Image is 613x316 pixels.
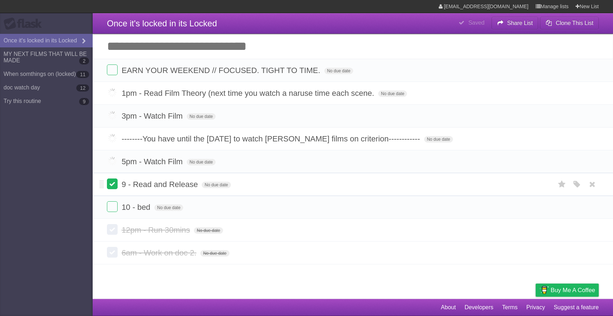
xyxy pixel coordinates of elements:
[507,20,533,26] b: Share List
[502,301,518,314] a: Terms
[122,180,200,189] span: 9 - Read and Release
[79,98,89,105] b: 9
[378,90,407,97] span: No due date
[107,133,118,144] label: Done
[154,204,183,211] span: No due date
[536,284,599,297] a: Buy me a coffee
[122,112,185,120] span: 3pm - Watch Film
[187,113,216,120] span: No due date
[540,17,599,30] button: Clone This List
[526,301,545,314] a: Privacy
[441,301,456,314] a: About
[107,87,118,98] label: Done
[468,20,484,26] b: Saved
[554,301,599,314] a: Suggest a feature
[539,284,549,296] img: Buy me a coffee
[107,110,118,121] label: Done
[122,89,376,98] span: 1pm - Read Film Theory (next time you watch a naruse time each scene.
[107,19,217,28] span: Once it's locked in its Locked
[424,136,453,143] span: No due date
[491,17,539,30] button: Share List
[555,178,569,190] label: Star task
[76,71,89,78] b: 11
[122,226,192,234] span: 12pm - Run 30mins
[107,178,118,189] label: Done
[122,248,198,257] span: 6am - Work on doc 2.
[464,301,493,314] a: Developers
[122,157,185,166] span: 5pm - Watch Film
[107,156,118,166] label: Done
[4,17,46,30] div: Flask
[107,201,118,212] label: Done
[107,247,118,258] label: Done
[551,284,595,296] span: Buy me a coffee
[202,182,231,188] span: No due date
[107,64,118,75] label: Done
[122,203,152,212] span: 10 - bed
[107,224,118,235] label: Done
[556,20,593,26] b: Clone This List
[122,134,422,143] span: --------You have until the [DATE] to watch [PERSON_NAME] films on criterion------------
[76,84,89,92] b: 12
[79,57,89,64] b: 2
[324,68,353,74] span: No due date
[122,66,322,75] span: EARN YOUR WEEKEND // FOCUSED. TIGHT TO TIME.
[187,159,216,165] span: No due date
[200,250,229,257] span: No due date
[194,227,223,234] span: No due date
